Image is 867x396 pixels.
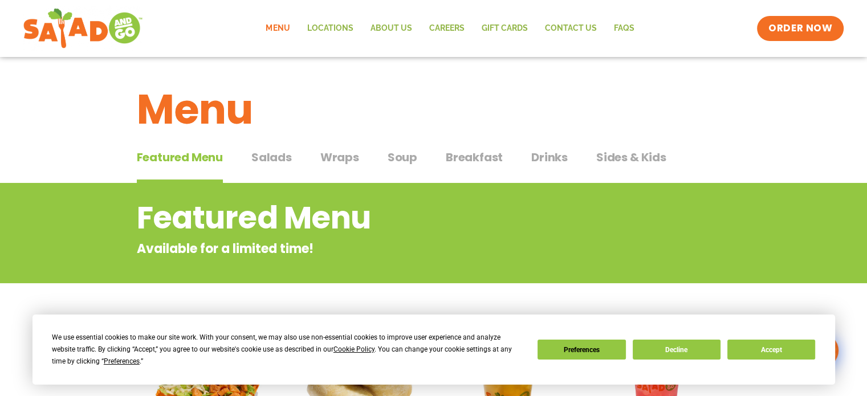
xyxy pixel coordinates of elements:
[768,22,832,35] span: ORDER NOW
[633,340,721,360] button: Decline
[361,15,420,42] a: About Us
[757,16,844,41] a: ORDER NOW
[104,357,140,365] span: Preferences
[446,149,503,166] span: Breakfast
[32,315,835,385] div: Cookie Consent Prompt
[596,149,666,166] span: Sides & Kids
[538,340,625,360] button: Preferences
[23,6,143,51] img: new-SAG-logo-768×292
[137,149,223,166] span: Featured Menu
[251,149,292,166] span: Salads
[257,15,642,42] nav: Menu
[531,149,568,166] span: Drinks
[727,340,815,360] button: Accept
[52,332,524,368] div: We use essential cookies to make our site work. With your consent, we may also use non-essential ...
[298,15,361,42] a: Locations
[137,239,639,258] p: Available for a limited time!
[137,79,731,140] h1: Menu
[536,15,605,42] a: Contact Us
[137,195,639,241] h2: Featured Menu
[473,15,536,42] a: GIFT CARDS
[137,145,731,183] div: Tabbed content
[320,149,359,166] span: Wraps
[257,15,298,42] a: Menu
[420,15,473,42] a: Careers
[333,345,375,353] span: Cookie Policy
[388,149,417,166] span: Soup
[605,15,642,42] a: FAQs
